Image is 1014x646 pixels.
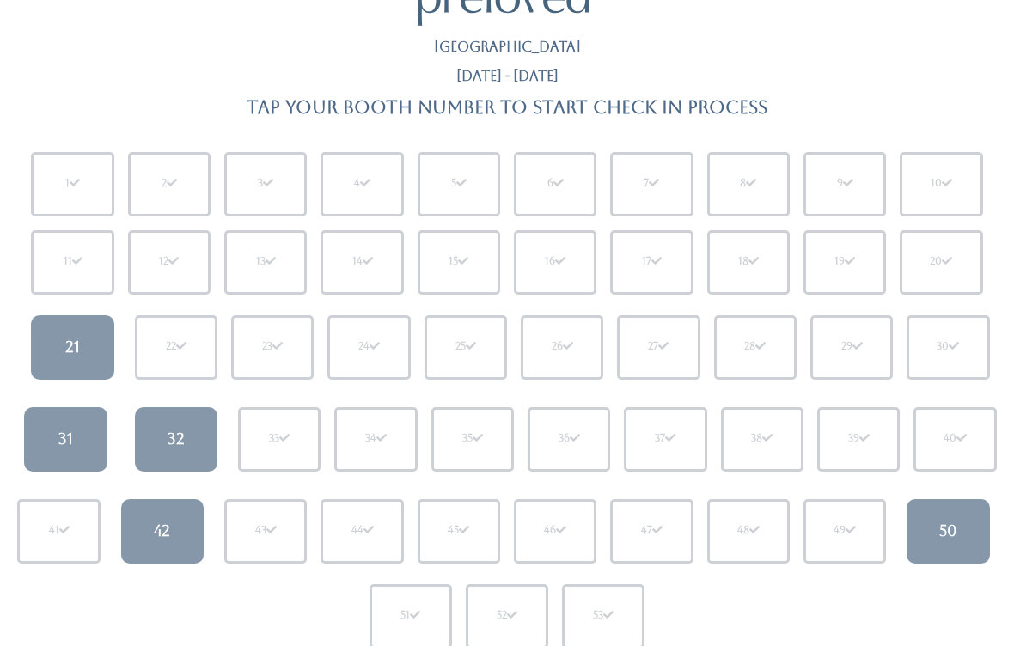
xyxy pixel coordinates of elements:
div: 29 [841,340,863,356]
div: 24 [358,340,380,356]
div: 1 [65,177,80,192]
div: 40 [944,432,967,448]
div: 23 [262,340,283,356]
div: 45 [448,524,469,539]
div: 10 [931,177,952,192]
div: 35 [462,432,483,448]
div: 17 [642,255,662,271]
h4: Tap your booth number to start check in process [247,98,767,118]
div: 9 [837,177,853,192]
div: 38 [751,432,773,448]
div: 30 [937,340,959,356]
div: 22 [166,340,186,356]
div: 36 [559,432,580,448]
div: 12 [159,255,179,271]
div: 26 [552,340,573,356]
div: 52 [497,609,517,625]
div: 5 [451,177,467,192]
div: 28 [744,340,766,356]
a: 31 [24,408,107,472]
div: 19 [834,255,855,271]
div: 21 [65,337,80,359]
div: 13 [256,255,276,271]
div: 46 [544,524,566,539]
a: 21 [31,316,113,381]
h5: [GEOGRAPHIC_DATA] [434,40,581,56]
div: 27 [648,340,669,356]
div: 32 [168,429,185,451]
div: 16 [545,255,565,271]
div: 39 [848,432,870,448]
div: 50 [939,521,957,543]
a: 50 [907,500,989,564]
div: 8 [740,177,756,192]
div: 48 [737,524,760,539]
div: 43 [255,524,277,539]
div: 7 [644,177,659,192]
div: 14 [352,255,373,271]
div: 25 [455,340,476,356]
div: 37 [655,432,675,448]
div: 41 [49,524,70,539]
div: 11 [64,255,82,271]
div: 6 [547,177,564,192]
div: 31 [58,429,73,451]
div: 15 [449,255,468,271]
div: 20 [930,255,952,271]
h5: [DATE] - [DATE] [456,70,559,85]
div: 18 [738,255,759,271]
div: 44 [351,524,374,539]
div: 4 [354,177,370,192]
div: 34 [365,432,387,448]
div: 42 [154,521,170,543]
a: 32 [135,408,217,472]
div: 33 [269,432,290,448]
div: 51 [400,609,420,625]
div: 3 [258,177,273,192]
div: 49 [834,524,856,539]
a: 42 [121,500,204,564]
div: 2 [162,177,177,192]
div: 53 [593,609,614,625]
div: 47 [641,524,663,539]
